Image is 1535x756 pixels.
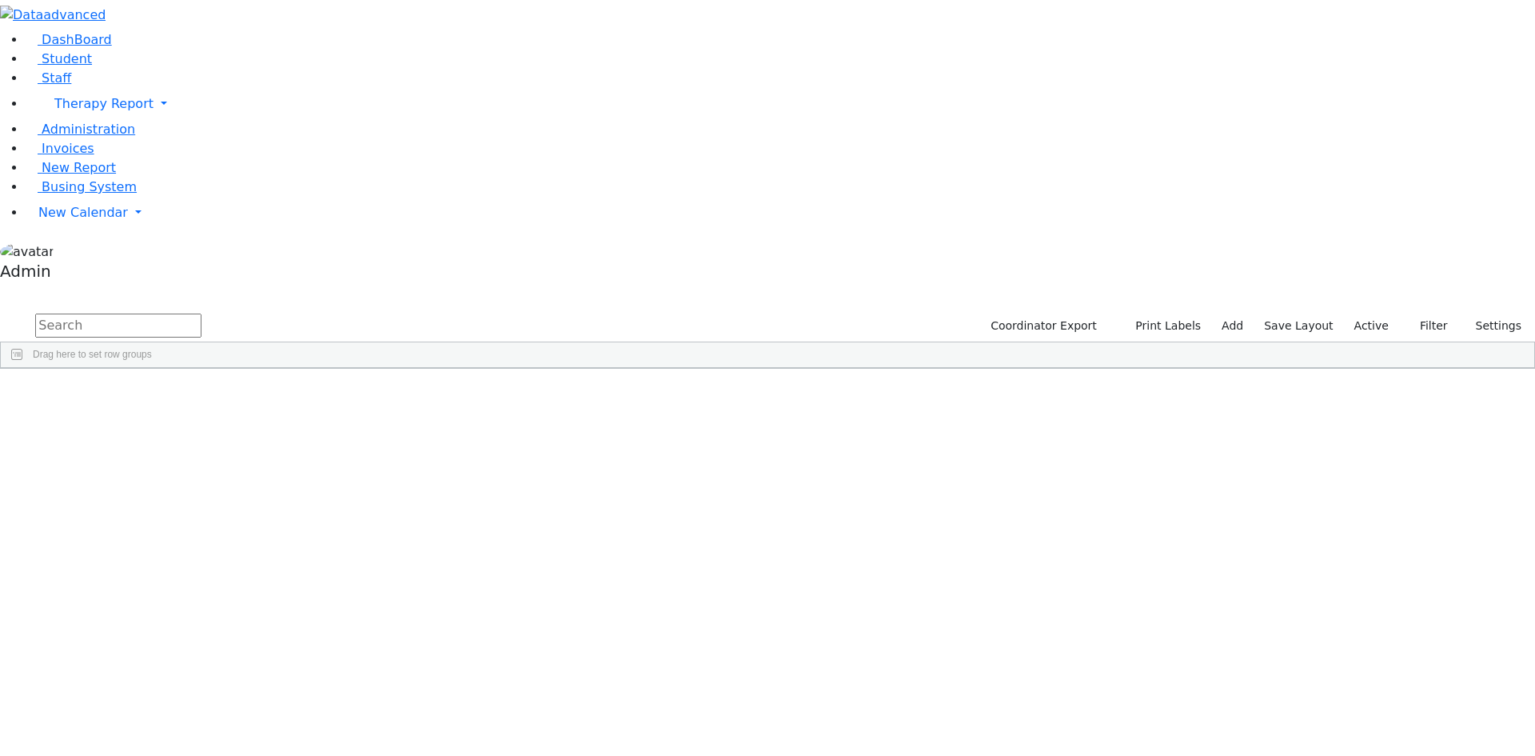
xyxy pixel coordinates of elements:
button: Filter [1399,314,1455,338]
button: Save Layout [1257,314,1340,338]
a: Invoices [26,141,94,156]
a: New Calendar [26,197,1535,229]
button: Print Labels [1117,314,1208,338]
span: Administration [42,122,135,137]
span: DashBoard [42,32,112,47]
span: New Calendar [38,205,128,220]
a: Therapy Report [26,88,1535,120]
label: Active [1347,314,1396,338]
span: Drag here to set row groups [33,349,152,360]
button: Coordinator Export [980,314,1104,338]
span: New Report [42,160,116,175]
a: Student [26,51,92,66]
a: Staff [26,70,71,86]
span: Invoices [42,141,94,156]
span: Staff [42,70,71,86]
a: New Report [26,160,116,175]
button: Settings [1455,314,1529,338]
a: Add [1214,314,1250,338]
span: Busing System [42,179,137,194]
span: Student [42,51,92,66]
input: Search [35,314,201,338]
a: DashBoard [26,32,112,47]
a: Administration [26,122,135,137]
span: Therapy Report [54,96,153,111]
a: Busing System [26,179,137,194]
